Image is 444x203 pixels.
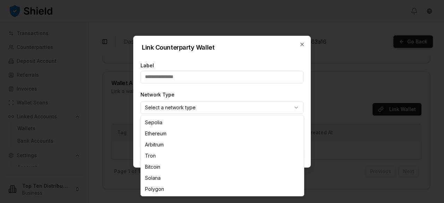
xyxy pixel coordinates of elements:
span: Solana [145,175,161,181]
span: Bitcoin [145,163,160,170]
span: Sepolia [145,119,162,126]
span: Tron [145,152,156,159]
span: Ethereum [145,130,166,137]
span: Polygon [145,186,164,193]
span: Arbitrum [145,141,164,148]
